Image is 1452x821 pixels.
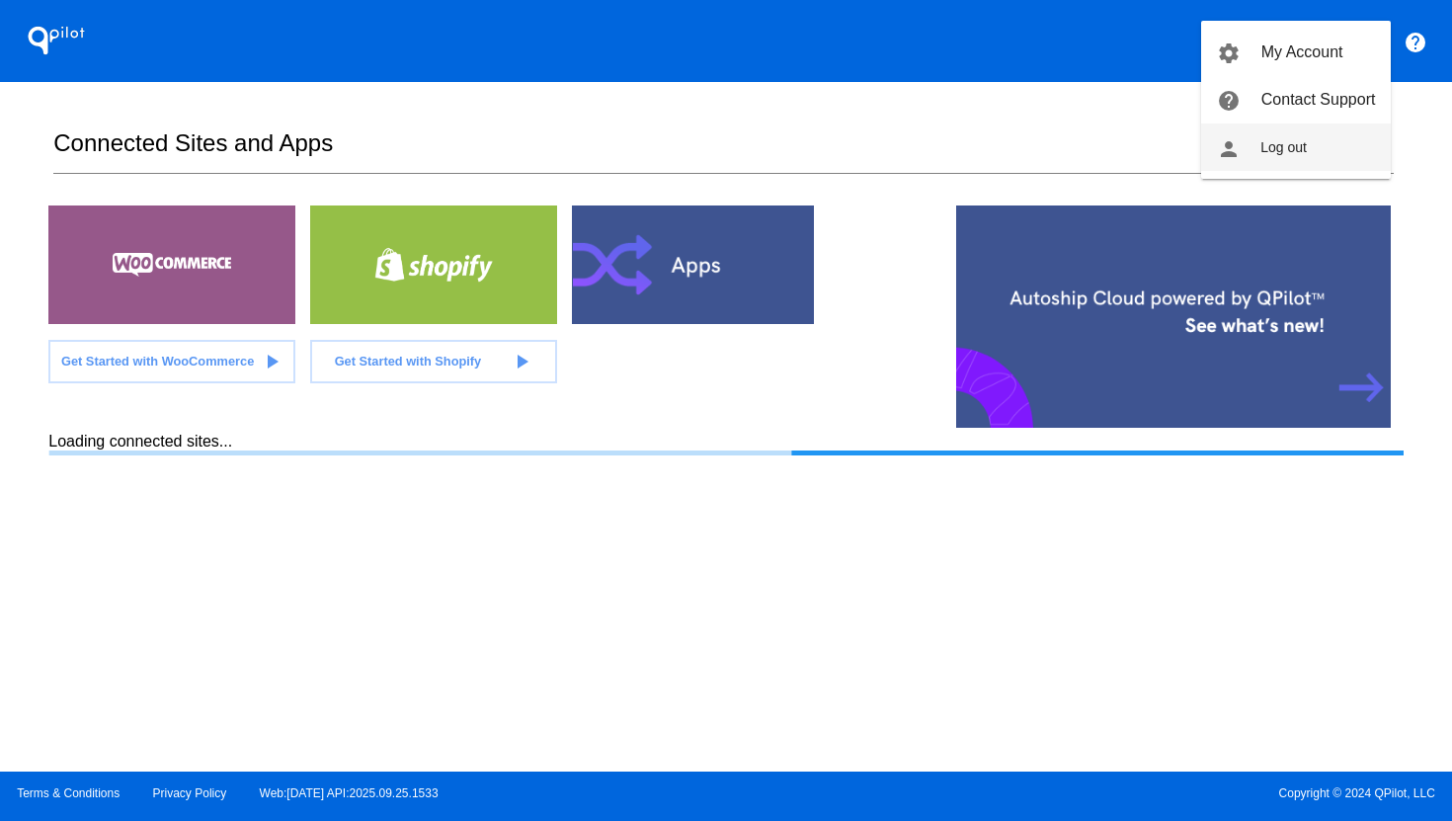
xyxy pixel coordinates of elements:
mat-icon: help [1217,89,1241,113]
mat-icon: settings [1217,41,1241,65]
span: Contact Support [1261,91,1376,108]
mat-icon: person [1217,137,1241,161]
span: My Account [1261,43,1343,60]
span: Log out [1260,139,1307,155]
